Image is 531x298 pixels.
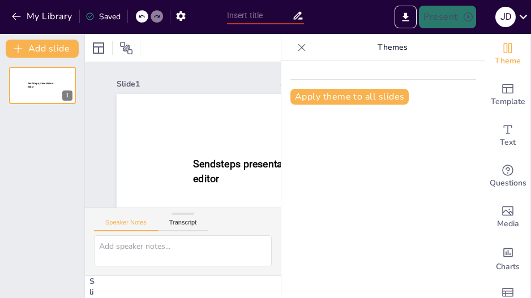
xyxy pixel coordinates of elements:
[419,6,476,28] button: Present
[85,11,121,22] div: Saved
[117,79,272,89] div: Slide 1
[8,7,77,25] button: My Library
[227,7,292,24] input: Insert title
[9,67,76,104] div: Sendsteps presentation editor1
[94,219,158,231] button: Speaker Notes
[490,177,526,189] span: Questions
[89,39,108,57] div: Layout
[311,34,474,61] p: Themes
[395,6,417,28] button: Export to PowerPoint
[119,41,133,55] span: Position
[495,6,516,28] button: J D
[485,75,530,115] div: Add ready made slides
[28,82,53,88] span: Sendsteps presentation editor
[491,96,525,108] span: Template
[485,34,530,75] div: Change the overall theme
[193,158,299,184] span: Sendsteps presentation editor
[495,55,521,67] span: Theme
[158,219,208,231] button: Transcript
[485,237,530,278] div: Add charts and graphs
[290,89,409,105] button: Apply theme to all slides
[496,261,520,273] span: Charts
[495,7,516,27] div: J D
[497,218,519,230] span: Media
[485,156,530,197] div: Get real-time input from your audience
[6,40,79,58] button: Add slide
[485,115,530,156] div: Add text boxes
[62,90,72,101] div: 1
[485,197,530,237] div: Add images, graphics, shapes or video
[500,136,516,149] span: Text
